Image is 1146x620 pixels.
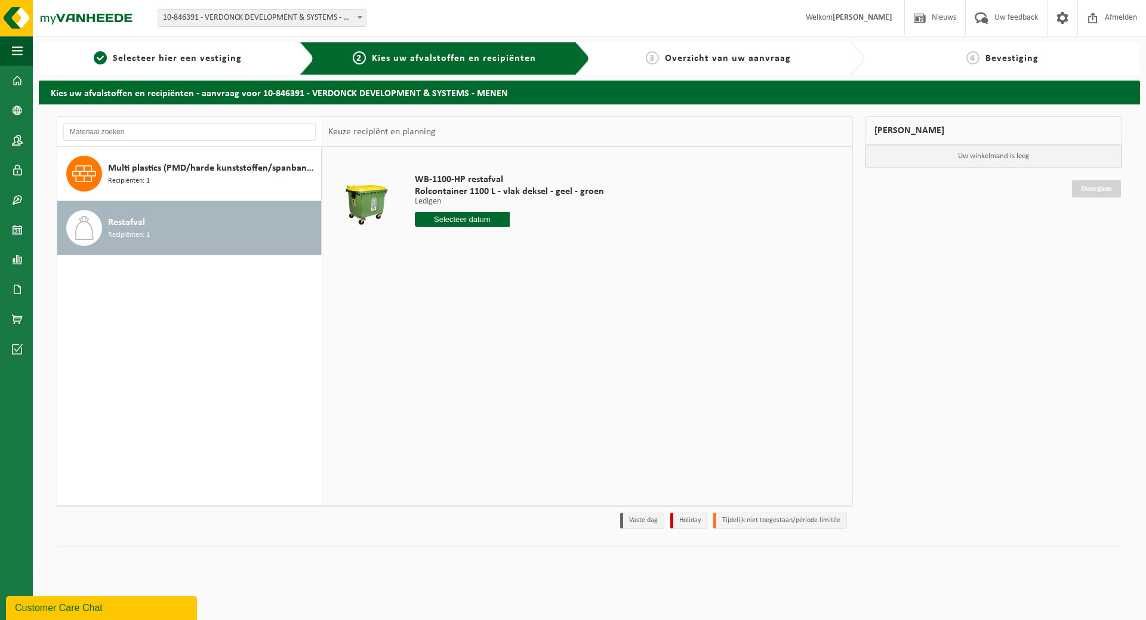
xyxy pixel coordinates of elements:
[415,186,604,198] span: Rolcontainer 1100 L - vlak deksel - geel - groen
[665,54,791,63] span: Overzicht van uw aanvraag
[353,51,366,64] span: 2
[108,230,150,241] span: Recipiënten: 1
[833,13,892,22] strong: [PERSON_NAME]
[94,51,107,64] span: 1
[158,9,366,27] span: 10-846391 - VERDONCK DEVELOPMENT & SYSTEMS - MENEN
[108,175,150,187] span: Recipiënten: 1
[415,174,604,186] span: WB-1100-HP restafval
[63,123,316,141] input: Materiaal zoeken
[865,116,1122,145] div: [PERSON_NAME]
[108,215,145,230] span: Restafval
[6,594,199,620] iframe: chat widget
[158,10,366,26] span: 10-846391 - VERDONCK DEVELOPMENT & SYSTEMS - MENEN
[985,54,1039,63] span: Bevestiging
[57,147,322,201] button: Multi plastics (PMD/harde kunststoffen/spanbanden/EPS/folie naturel/folie gemengd) Recipiënten: 1
[1072,180,1121,198] a: Doorgaan
[966,51,979,64] span: 4
[415,198,604,206] p: Ledigen
[620,513,664,529] li: Vaste dag
[713,513,847,529] li: Tijdelijk niet toegestaan/période limitée
[57,201,322,255] button: Restafval Recipiënten: 1
[39,81,1140,104] h2: Kies uw afvalstoffen en recipiënten - aanvraag voor 10-846391 - VERDONCK DEVELOPMENT & SYSTEMS - ...
[415,212,510,227] input: Selecteer datum
[865,145,1122,168] p: Uw winkelmand is leeg
[670,513,707,529] li: Holiday
[108,161,318,175] span: Multi plastics (PMD/harde kunststoffen/spanbanden/EPS/folie naturel/folie gemengd)
[372,54,536,63] span: Kies uw afvalstoffen en recipiënten
[646,51,659,64] span: 3
[45,51,290,66] a: 1Selecteer hier een vestiging
[113,54,242,63] span: Selecteer hier een vestiging
[322,117,442,147] div: Keuze recipiënt en planning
